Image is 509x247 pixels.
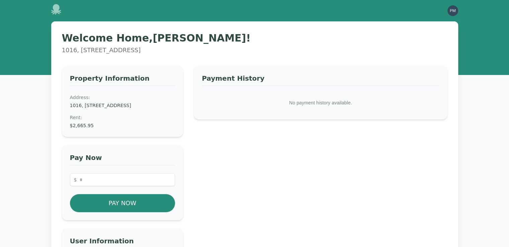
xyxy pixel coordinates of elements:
h3: Payment History [202,74,439,86]
p: 1016, [STREET_ADDRESS] [62,46,447,55]
h1: Welcome Home, [PERSON_NAME] ! [62,32,447,44]
dd: 1016, [STREET_ADDRESS] [70,102,175,109]
h3: Property Information [70,74,175,86]
dd: $2,665.95 [70,122,175,129]
dt: Address: [70,94,175,101]
h3: Pay Now [70,153,175,165]
button: Pay Now [70,194,175,212]
p: No payment history available. [202,94,439,111]
dt: Rent : [70,114,175,121]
